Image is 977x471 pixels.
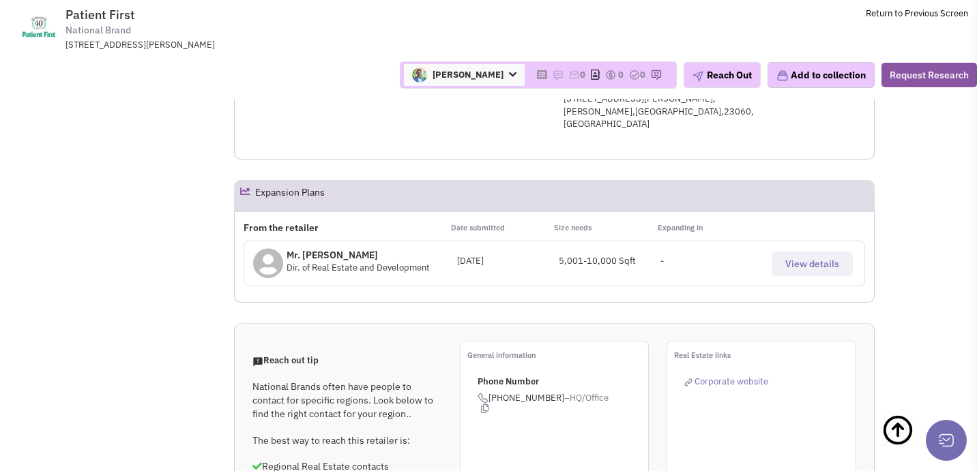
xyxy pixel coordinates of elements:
button: Reach Out [684,62,761,88]
p: [STREET_ADDRESS][PERSON_NAME], [PERSON_NAME],[GEOGRAPHIC_DATA],23060,[GEOGRAPHIC_DATA] [564,93,812,131]
p: National Brands often have people to contact for specific regions. Look below to find the right c... [252,380,442,421]
p: Date submitted [451,221,555,234]
span: 0 [640,69,645,80]
img: icon-email-active-16.png [569,70,580,80]
button: Request Research [881,63,977,87]
p: From the retailer [244,221,451,234]
div: - [660,255,762,268]
img: W7vr0x00b0GZC0PPbilSCg.png [412,67,427,82]
img: icon-collection-lavender.png [776,70,789,82]
span: 0 [580,69,585,80]
div: [DATE] [457,255,559,268]
button: View details [772,252,853,276]
span: Corporate website [695,376,768,387]
p: Phone Number [478,376,649,389]
span: National Brand [65,23,131,37]
a: Corporate website [684,376,768,387]
span: [PERSON_NAME] [404,64,525,86]
p: Mr. [PERSON_NAME] [287,248,430,262]
a: Return to Previous Screen [866,7,968,19]
span: Dir. of Real Estate and Development [287,262,430,273]
span: 0 [618,69,624,80]
img: research-icon.png [651,70,662,80]
button: Add to collection [768,62,875,88]
div: 5,001-10,000 Sqft [559,255,660,268]
p: Expanding in [658,221,761,234]
img: plane.png [692,71,703,82]
img: icon-phone.png [478,393,488,404]
p: Real Estate links [674,348,856,362]
div: [STREET_ADDRESS][PERSON_NAME] [65,39,422,52]
img: TaskCount.png [629,70,640,80]
span: [PHONE_NUMBER] [478,392,649,414]
h2: Expansion Plans [255,181,325,211]
span: Reach out tip [252,354,319,366]
p: Size needs [554,221,658,234]
span: Patient First [65,7,135,22]
img: icon-dealamount.png [605,70,616,80]
p: The best way to reach this retailer is: [252,434,442,447]
img: icon-note.png [553,70,564,80]
span: View details [785,258,839,270]
p: General information [467,348,649,362]
img: reachlinkicon.png [684,378,692,386]
span: –HQ/Office [564,392,609,404]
